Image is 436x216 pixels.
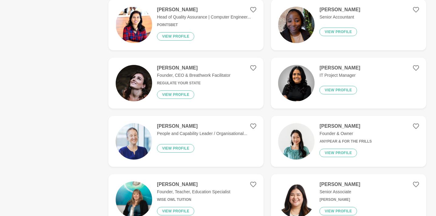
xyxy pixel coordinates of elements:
[157,23,251,27] h6: PointsBet
[319,139,372,144] h6: Anypear & For The Frills
[157,81,230,86] h6: Regulate Your State
[319,181,360,187] h4: [PERSON_NAME]
[319,72,360,79] p: IT Project Manager
[278,7,315,43] img: 54410d91cae438123b608ef54d3da42d18b8f0e6-2316x3088.jpg
[157,144,195,153] button: View profile
[157,189,230,195] p: Founder, Teacher, Education Specialist
[108,58,264,109] a: [PERSON_NAME]Founder, CEO & Breathwork FacilitatorRegulate Your StateView profile
[157,7,251,13] h4: [PERSON_NAME]
[319,149,357,157] button: View profile
[157,14,251,20] p: Head of Quality Assurance | Computer Engineer...
[319,14,360,20] p: Senior Accountant
[116,7,152,43] img: 59f335efb65c6b3f8f0c6c54719329a70c1332df-242x243.png
[116,65,152,101] img: 8185ea49deb297eade9a2e5250249276829a47cd-920x897.jpg
[157,207,195,215] button: View profile
[319,28,357,36] button: View profile
[278,123,315,160] img: cd6701a6e23a289710e5cd97f2d30aa7cefffd58-2965x2965.jpg
[157,197,230,202] h6: Wise Owl Tuition
[319,197,360,202] h6: [PERSON_NAME]
[116,123,152,160] img: 6c7e47c16492af589fd1d5b58525654ea3920635-256x256.jpg
[271,116,426,167] a: [PERSON_NAME]Founder & OwnerAnypear & For The FrillsView profile
[319,123,372,129] h4: [PERSON_NAME]
[157,72,230,79] p: Founder, CEO & Breathwork Facilitator
[157,90,195,99] button: View profile
[278,65,315,101] img: 01aee5e50c87abfaa70c3c448cb39ff495e02bc9-1024x1024.jpg
[157,123,247,129] h4: [PERSON_NAME]
[157,181,230,187] h4: [PERSON_NAME]
[157,32,195,41] button: View profile
[319,130,372,137] p: Founder & Owner
[319,189,360,195] p: Senior Associate
[319,207,357,215] button: View profile
[319,7,360,13] h4: [PERSON_NAME]
[319,86,357,94] button: View profile
[319,65,360,71] h4: [PERSON_NAME]
[157,130,247,137] p: People and Capability Leader / Organisational...
[108,116,264,167] a: [PERSON_NAME]People and Capability Leader / Organisational...View profile
[157,65,230,71] h4: [PERSON_NAME]
[271,58,426,109] a: [PERSON_NAME]IT Project ManagerView profile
